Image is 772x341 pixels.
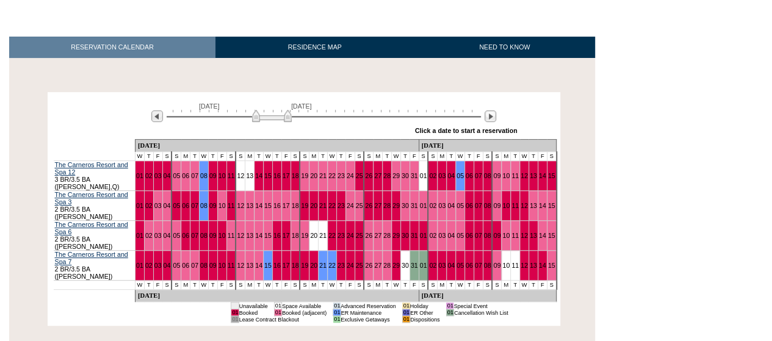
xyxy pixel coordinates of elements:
a: 08 [200,172,207,179]
a: 04 [164,202,171,209]
td: S [236,152,245,161]
td: T [254,152,264,161]
td: W [328,152,337,161]
a: 05 [456,232,464,239]
td: [DATE] [419,140,556,152]
a: 21 [319,232,326,239]
td: T [190,281,200,290]
a: 10 [218,262,226,269]
td: F [474,152,483,161]
td: F [153,152,162,161]
a: 03 [154,202,162,209]
a: 24 [347,202,354,209]
a: 31 [411,262,418,269]
a: 11 [511,172,519,179]
td: W [264,152,273,161]
a: 10 [218,232,226,239]
td: T [447,281,456,290]
a: 03 [438,232,446,239]
a: 04 [447,202,455,209]
a: 11 [511,232,519,239]
td: S [162,152,171,161]
td: T [464,281,474,290]
a: 26 [365,202,372,209]
td: S [226,281,236,290]
a: 27 [374,262,381,269]
td: T [511,281,520,290]
td: 2 BR/3.5 BA ([PERSON_NAME]) [54,221,135,251]
a: 26 [365,262,372,269]
a: 15 [548,232,555,239]
a: 03 [438,262,446,269]
a: 13 [246,172,253,179]
a: 14 [255,232,262,239]
a: 14 [539,172,546,179]
td: M [438,152,447,161]
a: 02 [145,172,153,179]
a: 13 [530,202,537,209]
a: 12 [237,172,244,179]
a: 16 [273,262,281,269]
a: 08 [200,232,207,239]
td: S [171,281,181,290]
td: F [409,152,419,161]
a: 27 [374,172,381,179]
a: 09 [209,202,217,209]
a: 12 [237,262,244,269]
a: 12 [237,202,244,209]
a: 22 [328,262,336,269]
a: 30 [402,202,409,209]
a: 18 [292,232,299,239]
a: 04 [447,262,455,269]
td: W [520,281,529,290]
a: 11 [228,262,235,269]
a: 14 [255,262,262,269]
a: 11 [511,202,519,209]
a: 10 [502,232,510,239]
a: 31 [411,202,418,209]
a: 01 [136,172,143,179]
a: 01 [136,262,143,269]
a: 13 [530,262,537,269]
a: 07 [475,172,482,179]
a: 25 [356,202,363,209]
a: 30 [402,172,409,179]
a: The Carneros Resort and Spa 6 [55,221,128,235]
td: T [383,281,392,290]
a: 16 [273,232,281,239]
span: [DATE] [291,102,312,110]
td: F [409,281,419,290]
td: T [447,152,456,161]
td: M [245,152,254,161]
td: W [135,281,144,290]
a: 20 [310,232,317,239]
a: 21 [319,172,326,179]
td: W [135,152,144,161]
a: RESERVATION CALENDAR [9,37,215,58]
a: 20 [310,202,317,209]
a: 06 [466,262,473,269]
a: 26 [365,232,372,239]
a: 22 [328,172,336,179]
a: 15 [264,172,272,179]
td: S [547,281,556,290]
td: T [272,152,281,161]
td: S [355,152,364,161]
a: 03 [438,202,446,209]
td: F [217,152,226,161]
a: 01 [420,172,427,179]
a: 06 [182,232,189,239]
a: 24 [347,262,354,269]
a: 01 [136,232,143,239]
a: 16 [273,202,281,209]
td: S [492,152,501,161]
a: 17 [283,172,290,179]
a: 07 [475,232,482,239]
a: 13 [246,262,253,269]
a: 06 [466,232,473,239]
td: F [153,281,162,290]
a: 14 [255,202,262,209]
a: 21 [319,202,326,209]
td: T [190,152,200,161]
a: 25 [356,232,363,239]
